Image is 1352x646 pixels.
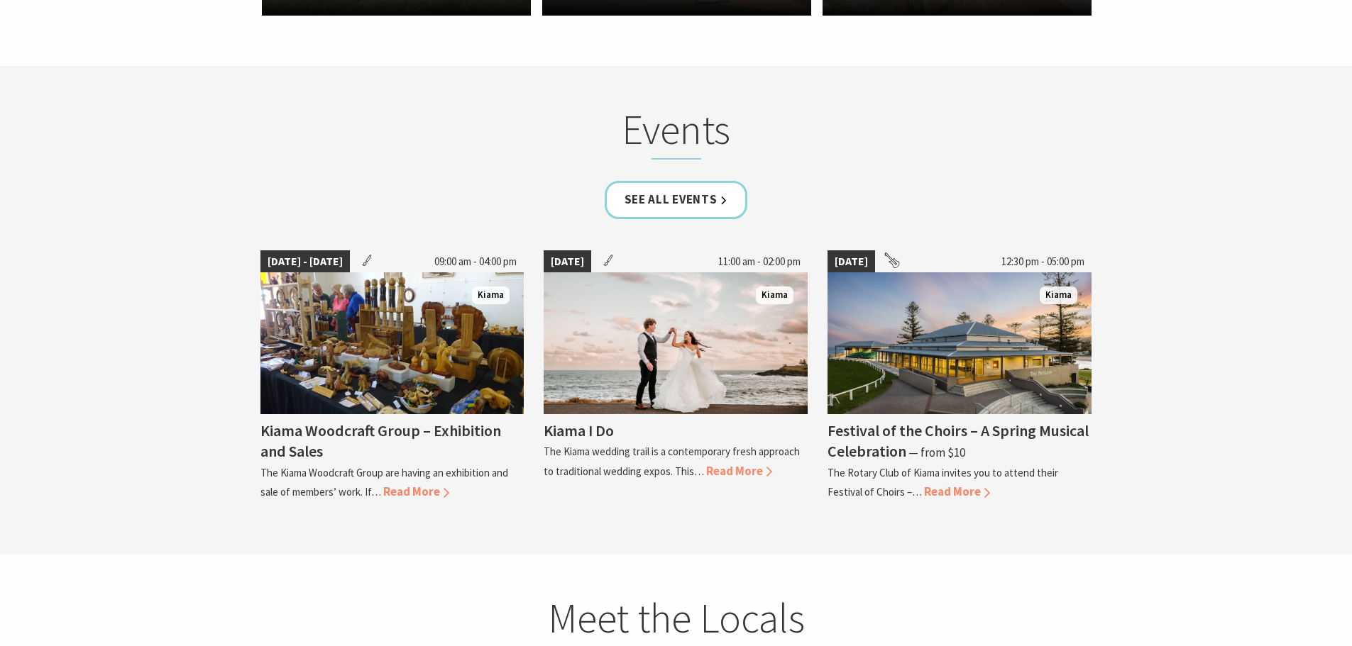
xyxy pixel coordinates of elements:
h2: Events [398,105,955,160]
span: Read More [706,463,772,479]
img: 2023 Festival of Choirs at the Kiama Pavilion [828,272,1092,414]
h4: Festival of the Choirs – A Spring Musical Celebration [828,421,1089,461]
p: The Kiama Woodcraft Group are having an exhibition and sale of members’ work. If… [260,466,508,499]
p: The Kiama wedding trail is a contemporary fresh approach to traditional wedding expos. This… [544,445,800,477]
span: Kiama [1040,286,1077,304]
span: Read More [383,484,449,499]
span: [DATE] - [DATE] [260,250,350,273]
img: Bride and Groom [544,272,808,414]
img: The wonders of wood [260,272,524,414]
span: 09:00 am - 04:00 pm [427,250,524,273]
span: Kiama [756,286,793,304]
span: 11:00 am - 02:00 pm [711,250,808,273]
span: [DATE] [828,250,875,273]
a: [DATE] 11:00 am - 02:00 pm Bride and Groom Kiama Kiama I Do The Kiama wedding trail is a contempo... [544,250,808,501]
h4: Kiama I Do [544,421,614,440]
h4: Kiama Woodcraft Group – Exhibition and Sales [260,421,501,461]
a: See all Events [605,181,748,218]
a: [DATE] 12:30 pm - 05:00 pm 2023 Festival of Choirs at the Kiama Pavilion Kiama Festival of the Ch... [828,250,1092,501]
span: Read More [924,484,990,499]
span: ⁠— from $10 [908,445,965,460]
span: [DATE] [544,250,591,273]
span: Kiama [472,286,510,304]
p: The Rotary Club of Kiama invites you to attend their Festival of Choirs –… [828,466,1058,499]
a: [DATE] - [DATE] 09:00 am - 04:00 pm The wonders of wood Kiama Kiama Woodcraft Group – Exhibition ... [260,250,524,501]
span: 12:30 pm - 05:00 pm [994,250,1092,273]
